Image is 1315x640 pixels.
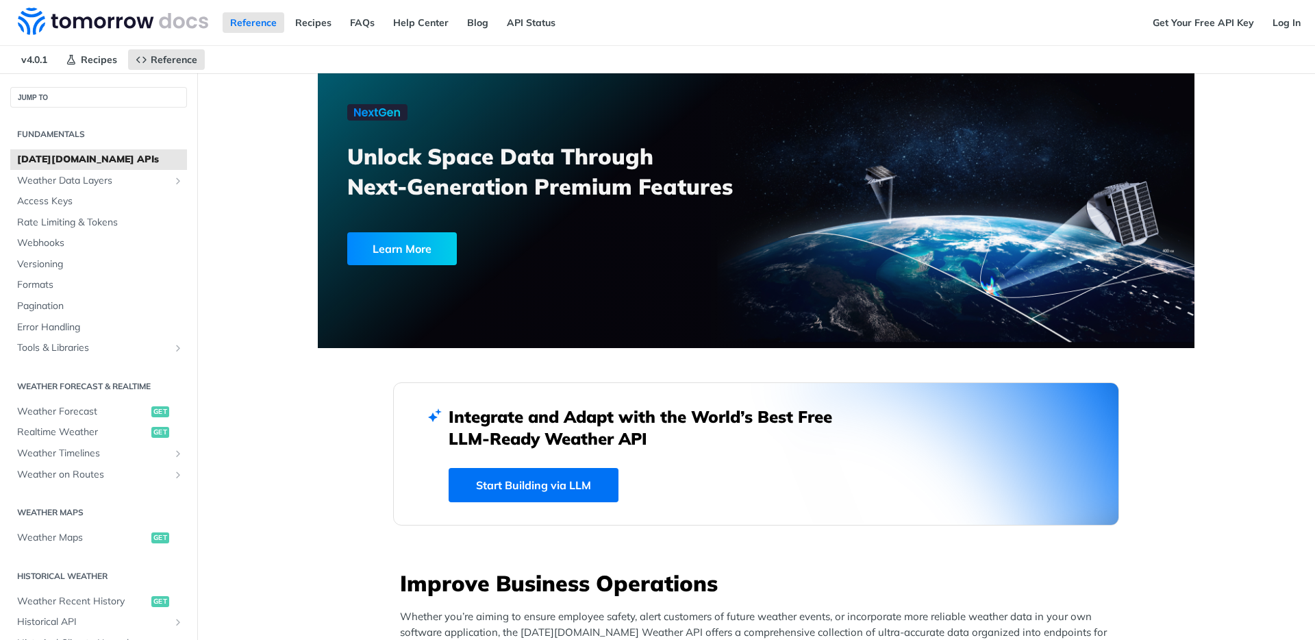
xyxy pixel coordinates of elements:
a: Realtime Weatherget [10,422,187,443]
span: get [151,596,169,607]
a: Recipes [58,49,125,70]
h2: Weather Forecast & realtime [10,380,187,393]
span: Rate Limiting & Tokens [17,216,184,230]
h3: Unlock Space Data Through Next-Generation Premium Features [347,141,771,201]
a: Weather Mapsget [10,528,187,548]
span: get [151,427,169,438]
img: NextGen [347,104,408,121]
h2: Historical Weather [10,570,187,582]
a: Versioning [10,254,187,275]
h2: Fundamentals [10,128,187,140]
span: Weather Maps [17,531,148,545]
span: Tools & Libraries [17,341,169,355]
span: get [151,406,169,417]
span: Recipes [81,53,117,66]
button: JUMP TO [10,87,187,108]
a: Webhooks [10,233,187,254]
h3: Improve Business Operations [400,568,1119,598]
a: FAQs [342,12,382,33]
span: Formats [17,278,184,292]
a: Rate Limiting & Tokens [10,212,187,233]
img: Tomorrow.io Weather API Docs [18,8,208,35]
a: Weather on RoutesShow subpages for Weather on Routes [10,465,187,485]
button: Show subpages for Historical API [173,617,184,628]
a: Log In [1265,12,1308,33]
a: Get Your Free API Key [1145,12,1262,33]
a: Historical APIShow subpages for Historical API [10,612,187,632]
a: Error Handling [10,317,187,338]
span: [DATE][DOMAIN_NAME] APIs [17,153,184,167]
a: Start Building via LLM [449,468,618,502]
button: Show subpages for Weather on Routes [173,469,184,480]
a: Weather Data LayersShow subpages for Weather Data Layers [10,171,187,191]
a: Weather Recent Historyget [10,591,187,612]
a: Formats [10,275,187,295]
span: v4.0.1 [14,49,55,70]
a: Weather Forecastget [10,402,187,422]
span: Weather Forecast [17,405,148,419]
a: Reference [223,12,284,33]
button: Show subpages for Tools & Libraries [173,343,184,354]
h2: Integrate and Adapt with the World’s Best Free LLM-Ready Weather API [449,406,853,450]
a: [DATE][DOMAIN_NAME] APIs [10,149,187,170]
span: Realtime Weather [17,426,148,439]
h2: Weather Maps [10,506,187,519]
span: Access Keys [17,195,184,208]
a: Recipes [288,12,339,33]
a: API Status [499,12,563,33]
span: Error Handling [17,321,184,334]
span: Weather on Routes [17,468,169,482]
a: Learn More [347,232,686,265]
a: Blog [460,12,496,33]
button: Show subpages for Weather Timelines [173,448,184,459]
span: Pagination [17,299,184,313]
a: Reference [128,49,205,70]
a: Access Keys [10,191,187,212]
a: Help Center [386,12,456,33]
div: Learn More [347,232,457,265]
span: Reference [151,53,197,66]
span: Versioning [17,258,184,271]
span: Weather Recent History [17,595,148,608]
a: Weather TimelinesShow subpages for Weather Timelines [10,443,187,464]
span: Webhooks [17,236,184,250]
a: Tools & LibrariesShow subpages for Tools & Libraries [10,338,187,358]
a: Pagination [10,296,187,317]
span: Weather Data Layers [17,174,169,188]
span: Historical API [17,615,169,629]
button: Show subpages for Weather Data Layers [173,175,184,186]
span: Weather Timelines [17,447,169,460]
span: get [151,532,169,543]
